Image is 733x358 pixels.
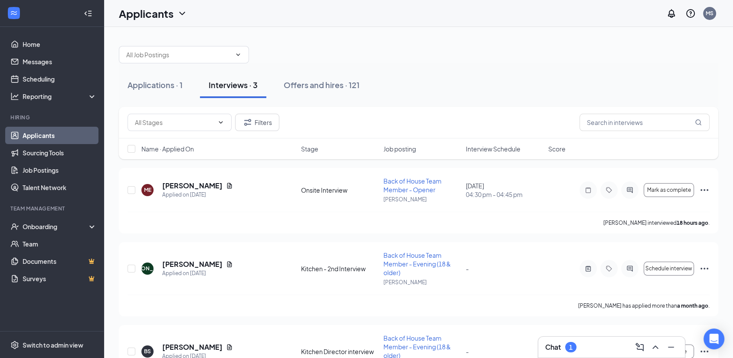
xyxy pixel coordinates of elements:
[583,265,593,272] svg: ActiveNote
[383,145,416,153] span: Job posting
[23,161,97,179] a: Job Postings
[226,344,233,351] svg: Document
[135,118,214,127] input: All Stages
[23,144,97,161] a: Sourcing Tools
[144,348,151,355] div: BS
[10,114,95,121] div: Hiring
[604,187,614,194] svg: Tag
[633,340,647,354] button: ComposeMessage
[177,8,187,19] svg: ChevronDown
[695,119,702,126] svg: MagnifyingGlass
[119,6,173,21] h1: Applicants
[162,259,223,269] h5: [PERSON_NAME]
[301,145,318,153] span: Stage
[647,187,691,193] span: Mark as complete
[644,262,694,276] button: Schedule interview
[664,340,678,354] button: Minimize
[635,342,645,352] svg: ComposeMessage
[84,9,92,18] svg: Collapse
[23,235,97,253] a: Team
[209,79,258,90] div: Interviews · 3
[645,266,692,272] span: Schedule interview
[10,222,19,231] svg: UserCheck
[677,302,708,309] b: a month ago
[685,8,696,19] svg: QuestionInfo
[162,269,233,278] div: Applied on [DATE]
[625,187,635,194] svg: ActiveChat
[10,9,18,17] svg: WorkstreamLogo
[144,186,151,194] div: ME
[625,265,635,272] svg: ActiveChat
[604,265,614,272] svg: Tag
[162,181,223,190] h5: [PERSON_NAME]
[301,186,378,194] div: Onsite Interview
[545,342,561,352] h3: Chat
[23,127,97,144] a: Applicants
[666,342,676,352] svg: Minimize
[23,53,97,70] a: Messages
[548,145,566,153] span: Score
[644,183,694,197] button: Mark as complete
[383,251,451,276] span: Back of House Team Member - Evening (18 & older)
[648,340,662,354] button: ChevronUp
[466,181,543,199] div: [DATE]
[383,177,442,194] span: Back of House Team Member - Opener
[23,222,89,231] div: Onboarding
[583,187,593,194] svg: Note
[235,114,279,131] button: Filter Filters
[704,328,724,349] div: Open Intercom Messenger
[603,219,710,227] p: [PERSON_NAME] interviewed .
[10,341,19,349] svg: Settings
[226,261,233,268] svg: Document
[23,270,97,287] a: SurveysCrown
[128,79,183,90] div: Applications · 1
[383,196,461,203] p: [PERSON_NAME]
[466,190,543,199] span: 04:30 pm - 04:45 pm
[666,8,677,19] svg: Notifications
[23,92,97,101] div: Reporting
[706,10,713,17] div: MS
[650,342,661,352] svg: ChevronUp
[677,220,708,226] b: 18 hours ago
[162,342,223,352] h5: [PERSON_NAME]
[23,70,97,88] a: Scheduling
[10,205,95,212] div: Team Management
[301,264,378,273] div: Kitchen - 2nd Interview
[217,119,224,126] svg: ChevronDown
[242,117,253,128] svg: Filter
[578,302,710,309] p: [PERSON_NAME] has applied more than .
[699,185,710,195] svg: Ellipses
[23,253,97,270] a: DocumentsCrown
[466,145,520,153] span: Interview Schedule
[126,50,231,59] input: All Job Postings
[10,92,19,101] svg: Analysis
[466,348,469,355] span: -
[383,279,461,286] p: [PERSON_NAME]
[23,179,97,196] a: Talent Network
[699,346,710,357] svg: Ellipses
[235,51,242,58] svg: ChevronDown
[699,263,710,274] svg: Ellipses
[284,79,360,90] div: Offers and hires · 121
[125,265,170,272] div: [PERSON_NAME]
[466,265,469,273] span: -
[162,190,233,199] div: Applied on [DATE]
[23,341,83,349] div: Switch to admin view
[301,347,378,356] div: Kitchen Director interview
[579,114,710,131] input: Search in interviews
[141,145,194,153] span: Name · Applied On
[226,182,233,189] svg: Document
[23,36,97,53] a: Home
[569,344,573,351] div: 1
